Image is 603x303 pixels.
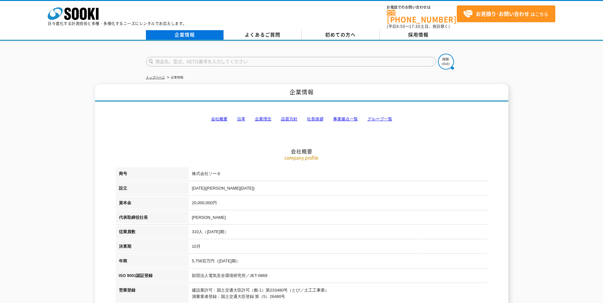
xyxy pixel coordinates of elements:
[116,167,189,182] th: 商号
[457,5,555,22] a: お見積り･お問い合わせはこちら
[146,30,224,40] a: 企業情報
[116,226,189,240] th: 従業員数
[387,10,457,23] a: [PHONE_NUMBER]
[438,54,454,70] img: btn_search.png
[380,30,457,40] a: 採用情報
[189,255,488,269] td: 5,756百万円（[DATE]期）
[255,117,271,121] a: 企業理念
[189,226,488,240] td: 310人（[DATE]期）
[476,10,529,17] strong: お見積り･お問い合わせ
[116,240,189,255] th: 決算期
[116,197,189,211] th: 資本金
[302,30,380,40] a: 初めての方へ
[189,211,488,226] td: [PERSON_NAME]
[387,24,450,29] span: (平日 ～ 土日、祝日除く)
[367,117,392,121] a: グループ一覧
[166,74,183,81] li: 企業情報
[95,84,508,102] h1: 企業情報
[387,5,457,9] span: お電話でのお問い合わせは
[211,117,228,121] a: 会社概要
[224,30,302,40] a: よくあるご質問
[116,154,488,161] p: company profile
[325,31,356,38] span: 初めての方へ
[281,117,298,121] a: 品質方針
[189,269,488,284] td: 財団法人電気安全環境研究所／JET-0869
[116,84,488,155] h2: 会社概要
[396,24,405,29] span: 8:50
[189,197,488,211] td: 20,000,000円
[116,182,189,197] th: 設立
[189,240,488,255] td: 10月
[189,182,488,197] td: [DATE]([PERSON_NAME][DATE])
[307,117,324,121] a: 社長挨拶
[333,117,358,121] a: 事業拠点一覧
[146,57,436,66] input: 商品名、型式、NETIS番号を入力してください
[463,9,548,19] span: はこちら
[116,269,189,284] th: ISO 9001認証登録
[146,76,165,79] a: トップページ
[48,22,187,25] p: 日々進化する計測技術と多種・多様化するニーズにレンタルでお応えします。
[409,24,421,29] span: 17:30
[237,117,245,121] a: 沿革
[116,211,189,226] th: 代表取締役社長
[116,255,189,269] th: 年商
[189,167,488,182] td: 株式会社ソーキ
